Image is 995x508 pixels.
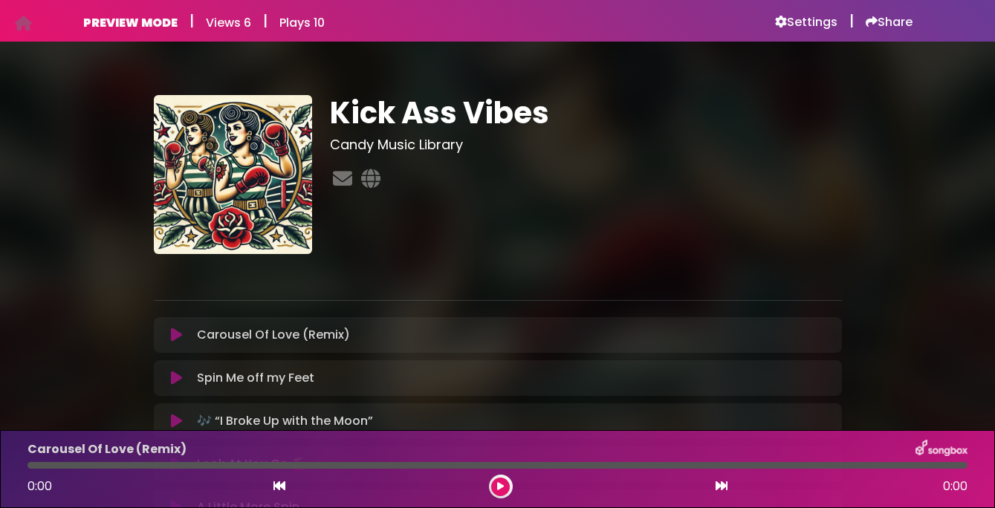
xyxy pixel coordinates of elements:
h5: | [189,12,194,30]
p: 🎶 “I Broke Up with the Moon” [197,412,373,430]
h5: | [849,12,854,30]
h1: Kick Ass Vibes [330,95,842,131]
span: 0:00 [27,478,52,495]
h3: Candy Music Library [330,137,842,153]
p: Spin Me off my Feet [197,369,314,387]
img: songbox-logo-white.png [915,440,968,459]
h5: | [263,12,268,30]
h6: PREVIEW MODE [83,16,178,30]
a: Share [866,15,913,30]
a: Settings [775,15,837,30]
p: Carousel Of Love (Remix) [197,326,350,344]
p: Carousel Of Love (Remix) [27,440,187,458]
img: zqbWpUunSGScgVfpke9r [154,95,313,254]
h6: Plays 10 [279,16,325,30]
span: 0:00 [943,478,968,495]
h6: Views 6 [206,16,251,30]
